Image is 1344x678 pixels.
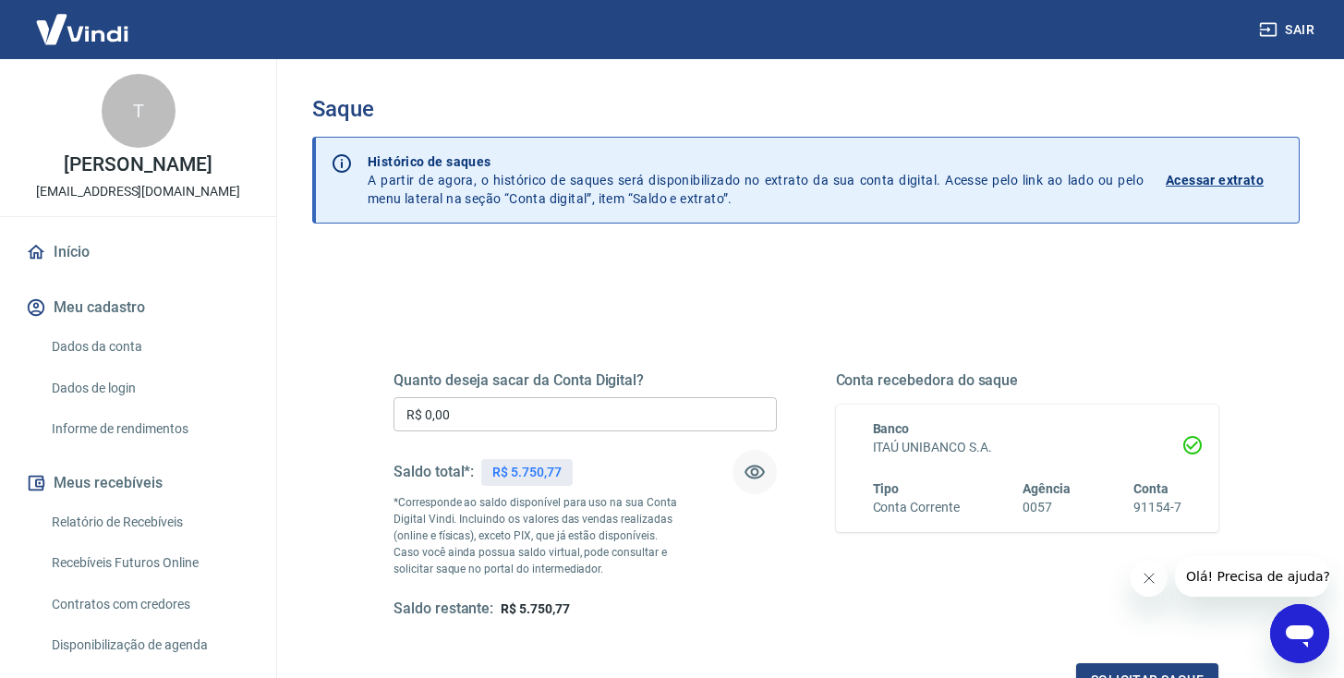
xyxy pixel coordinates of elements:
h6: 91154-7 [1133,498,1181,517]
span: Olá! Precisa de ajuda? [11,13,155,28]
iframe: Fechar mensagem [1131,560,1168,597]
p: Acessar extrato [1166,171,1264,189]
h5: Quanto deseja sacar da Conta Digital? [394,371,777,390]
a: Disponibilização de agenda [44,626,254,664]
p: R$ 5.750,77 [492,463,561,482]
p: [PERSON_NAME] [64,155,212,175]
a: Relatório de Recebíveis [44,503,254,541]
span: Tipo [873,481,900,496]
h3: Saque [312,96,1300,122]
p: A partir de agora, o histórico de saques será disponibilizado no extrato da sua conta digital. Ac... [368,152,1144,208]
a: Dados de login [44,369,254,407]
h5: Saldo total*: [394,463,474,481]
img: Vindi [22,1,142,57]
h6: ITAÚ UNIBANCO S.A. [873,438,1182,457]
span: Conta [1133,481,1168,496]
button: Sair [1255,13,1322,47]
iframe: Botão para abrir a janela de mensagens [1270,604,1329,663]
span: R$ 5.750,77 [501,601,569,616]
span: Banco [873,421,910,436]
h6: 0057 [1023,498,1071,517]
span: Agência [1023,481,1071,496]
a: Recebíveis Futuros Online [44,544,254,582]
div: T [102,74,176,148]
a: Início [22,232,254,272]
p: *Corresponde ao saldo disponível para uso na sua Conta Digital Vindi. Incluindo os valores das ve... [394,494,681,577]
p: Histórico de saques [368,152,1144,171]
h5: Saldo restante: [394,599,493,619]
a: Acessar extrato [1166,152,1284,208]
iframe: Mensagem da empresa [1175,556,1329,597]
a: Dados da conta [44,328,254,366]
button: Meu cadastro [22,287,254,328]
h5: Conta recebedora do saque [836,371,1219,390]
h6: Conta Corrente [873,498,960,517]
button: Meus recebíveis [22,463,254,503]
p: [EMAIL_ADDRESS][DOMAIN_NAME] [36,182,240,201]
a: Contratos com credores [44,586,254,624]
a: Informe de rendimentos [44,410,254,448]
